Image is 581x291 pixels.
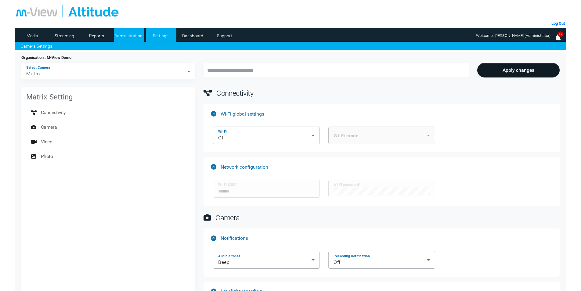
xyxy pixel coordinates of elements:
[26,71,41,77] span: Matrix
[211,235,547,241] mat-panel-title: Notifications
[82,31,111,40] a: Reports
[21,43,52,49] a: Camera Settings
[204,228,560,248] mat-expansion-panel-header: Notifications
[21,55,71,61] label: Organisation : M-View Demo
[558,31,563,37] span: 12
[26,92,73,102] mat-card-title: Matrix Setting
[334,183,359,187] mat-label: Wi-Fi password
[216,89,253,98] span: Connectivity
[211,111,547,117] mat-panel-title: Wi-Fi global settings
[204,248,560,277] div: Notifications
[204,124,560,152] div: Wi-Fi global settings
[334,254,370,258] mat-label: Recording notification
[41,150,53,163] span: Photo
[218,183,236,187] mat-label: Wi-Fi SSID
[204,104,560,124] mat-expansion-panel-header: Wi-Fi global settings
[41,136,52,148] span: Video
[215,214,240,222] span: Camera
[334,259,341,265] span: Off
[218,254,240,258] mat-label: Audible tones
[146,31,175,40] a: Settings
[334,133,358,138] mat-label: Wi-Fi mode
[204,157,560,177] mat-expansion-panel-header: Network configuration
[218,135,225,141] span: Off
[50,31,79,40] a: Streaming
[218,130,227,134] mat-label: Wi-Fi
[204,177,560,206] div: Network configuration
[41,106,66,119] span: Connectivity
[211,164,547,170] mat-panel-title: Network configuration
[114,31,143,40] a: Administration
[476,33,550,38] span: Welcome, [PERSON_NAME] (Administrator)
[26,66,50,70] mat-label: Select Camera
[554,34,562,41] img: bell25.png
[551,21,565,26] a: Log Out
[41,121,57,133] span: Camera
[178,31,208,40] a: Dashboard
[210,31,240,40] a: Support
[18,31,47,40] a: Media
[218,259,229,265] span: Beep
[477,63,560,77] button: Apply changes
